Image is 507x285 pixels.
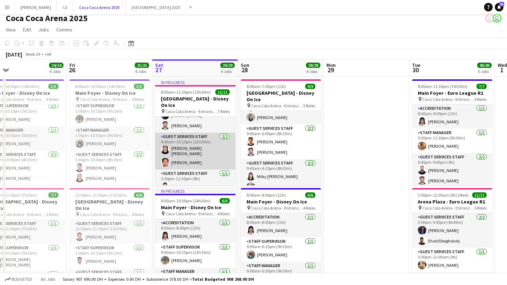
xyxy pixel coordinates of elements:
div: In progress [155,188,235,194]
div: 4 Jobs [221,69,234,74]
span: 1 [497,66,507,74]
app-card-role: Staff Supervisor1/19:00am-6:15pm (9h15m)[PERSON_NAME] [241,237,321,262]
app-card-role: Staff Supervisor1/19:00am-10:15pm (13h15m)[PERSON_NAME] [155,243,235,267]
span: 5/5 [134,84,144,89]
span: 8:00am-7:00pm (11h) [247,84,286,89]
div: 4 Jobs [135,69,149,74]
span: 4 Roles [217,211,230,216]
span: Coca Cola Arena - Entrance F [166,211,217,216]
span: 8:00am-8:00pm (12h) [247,192,286,198]
app-job-card: 8:00am-10:30pm (14h30m)5/5Main Foyer - Disney On Ice Coca Cola Arena - Entrance F4 RolesAccredita... [70,79,150,185]
span: All jobs [39,276,57,282]
span: 49/49 [477,63,492,68]
span: 6/6 [220,198,230,203]
h3: Arena Plaza - Euro League R1 [412,198,492,205]
span: 11/11 [215,89,230,95]
span: Wed [498,62,507,68]
span: 29 [325,66,336,74]
span: Edit [23,26,31,33]
span: 12:00pm-11:30pm (11h30m) [75,192,127,198]
span: 25/25 [135,63,149,68]
span: 7 Roles [217,109,230,114]
span: Coca Cola Arena - Entrance F [166,109,217,114]
span: Coca Cola Arena - Entrance F [251,205,303,211]
a: 93 [495,3,503,11]
button: Budgeted [4,275,33,283]
span: 7/7 [477,84,487,89]
span: 6/6 [305,192,315,198]
h1: Coca Coca Arena 2025 [6,13,88,24]
span: 8:00am-11:30pm (15h30m) [418,84,468,89]
span: Week 39 [24,51,42,57]
app-card-role: Guest Services Staff1/112:00pm-11:30pm (11h30m)[PERSON_NAME] [70,220,150,244]
app-job-card: In progress8:00am-11:30pm (15h30m)11/11[GEOGRAPHIC_DATA] - Disney On Ice Coca Cola Arena - Entran... [155,79,235,185]
span: 28/28 [306,63,320,68]
span: 26 [68,66,75,74]
h3: Main Foyer - Disney On Ice [155,204,235,211]
span: 27 [154,66,163,74]
span: 3:00pm-12:00am (9h) (Wed) [418,192,469,198]
app-card-role: Accreditation1/18:00am-8:00pm (12h)[PERSON_NAME] [155,219,235,243]
button: [PERSON_NAME] [15,0,57,14]
app-card-role: Staff Supervisor1/11:00pm-10:15pm (9h15m)[PERSON_NAME] [70,244,150,268]
span: Coca Cola Arena - Entrance F [422,97,474,102]
span: 4 Roles [46,212,58,217]
app-card-role: Guest Services Staff2/29:45am-6:15pm (8h30m)Milky [PERSON_NAME][PERSON_NAME] [241,159,321,194]
app-card-role: Guest Services Staff1/13:30pm-11:30pm (8h)[PERSON_NAME] [155,169,235,194]
h3: Main Foyer - Disney On Ice [241,198,321,205]
button: Coca Coca Arena 2025 [73,0,126,14]
a: View [3,25,19,34]
app-user-avatar: Marisol Pestano [493,14,501,23]
app-job-card: 8:00am-11:30pm (15h30m)7/7Main Foyer - Euro League R1 Coca Cola Arena - Entrance F4 RolesAccredit... [412,79,492,185]
span: 8:00am-10:30pm (14h30m) [75,84,125,89]
span: Fri [70,62,75,68]
span: Coca Cola Arena - Entrance F [251,103,303,108]
span: 28 [240,66,249,74]
span: 5 Roles [303,103,315,108]
span: 4 Roles [46,97,58,102]
div: [DATE] [6,51,22,58]
span: 8/8 [134,192,144,198]
span: Comms [56,26,72,33]
span: 24/24 [49,63,63,68]
div: Salary 907 690.00 DH + Expenses 0.00 DH + Subsistence 578.00 DH = [63,276,254,282]
app-card-role: Staff Manager1/11:00pm-10:30pm (9h30m)[PERSON_NAME] [70,126,150,151]
span: 9/9 [305,84,315,89]
span: 11/11 [472,192,487,198]
span: Sun [241,62,249,68]
span: 7/7 [48,192,58,198]
span: Mon [326,62,336,68]
div: 5 Jobs [478,69,491,74]
span: Budgeted [11,277,32,282]
span: Jobs [38,26,49,33]
button: [GEOGRAPHIC_DATA] 2025 [126,0,186,14]
span: Sat [155,62,163,68]
span: 4 Roles [132,97,144,102]
app-card-role: Guest Services Staff2/23:00pm-9:45pm (6h45m)[PERSON_NAME]Ehab Elboghdady [412,213,492,248]
a: Comms [53,25,75,34]
app-card-role: Guest Services Staff1/13:00pm-12:00am (9h)[PERSON_NAME] [412,248,492,272]
app-card-role: Accreditation1/18:00am-8:00pm (12h)[PERSON_NAME] [241,213,321,237]
button: C3 [57,0,73,14]
app-card-role: Staff Supervisor1/11:00pm-10:15pm (9h15m)[PERSON_NAME] [70,102,150,126]
span: Coca Cola Arena - Entrance F [422,205,474,211]
app-card-role: Accreditation1/18:00am-8:00pm (12h)[PERSON_NAME] [412,104,492,129]
h3: [GEOGRAPHIC_DATA] - Disney On Ice [155,95,235,108]
a: Edit [20,25,34,34]
div: +04 [44,51,51,57]
div: 4 Jobs [306,69,320,74]
span: Tue [412,62,420,68]
span: 4 Roles [132,212,144,217]
app-card-role: Guest Services Staff2/25:45pm-9:45pm (4h)[PERSON_NAME][PERSON_NAME] [412,153,492,188]
span: 93 [499,2,504,6]
div: In progress [155,79,235,85]
span: 30 [411,66,420,74]
span: 5 Roles [474,205,487,211]
a: Jobs [35,25,52,34]
span: 4 Roles [474,97,487,102]
app-job-card: 8:00am-7:00pm (11h)9/9[GEOGRAPHIC_DATA] - Disney On Ice Coca Cola Arena - Entrance F5 RolesGuest ... [241,79,321,185]
span: 29/29 [220,63,235,68]
span: 8:00am-11:30pm (15h30m) [161,89,211,95]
